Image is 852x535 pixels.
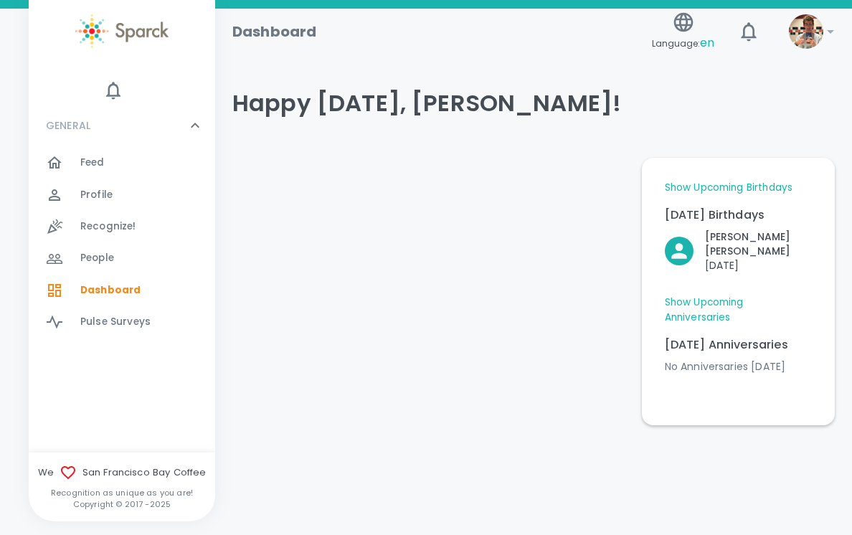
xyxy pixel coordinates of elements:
[29,498,215,510] p: Copyright © 2017 - 2025
[80,251,114,265] span: People
[665,181,792,195] a: Show Upcoming Birthdays
[700,34,714,51] span: en
[29,179,215,211] a: Profile
[665,359,812,374] p: No Anniversaries [DATE]
[29,104,215,147] div: GENERAL
[665,229,812,273] button: Click to Recognize!
[29,464,215,481] span: We San Francisco Bay Coffee
[789,14,823,49] img: Picture of Davis
[646,6,720,57] button: Language:en
[80,188,113,202] span: Profile
[29,242,215,274] a: People
[29,487,215,498] p: Recognition as unique as you are!
[705,258,812,273] p: [DATE]
[665,336,812,354] p: [DATE] Anniversaries
[232,20,316,43] h1: Dashboard
[653,218,812,273] div: Click to Recognize!
[80,156,105,170] span: Feed
[29,275,215,306] a: Dashboard
[665,207,812,224] p: [DATE] Birthdays
[29,147,215,344] div: GENERAL
[80,283,141,298] span: Dashboard
[29,211,215,242] a: Recognize!
[232,89,835,118] h4: Happy [DATE], [PERSON_NAME]!
[652,34,714,53] span: Language:
[29,306,215,338] a: Pulse Surveys
[665,295,812,325] a: Show Upcoming Anniversaries
[80,219,136,234] span: Recognize!
[46,118,90,133] p: GENERAL
[75,14,169,48] img: Sparck logo
[29,147,215,179] a: Feed
[29,14,215,48] a: Sparck logo
[705,229,812,258] p: [PERSON_NAME] [PERSON_NAME]
[80,315,151,329] span: Pulse Surveys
